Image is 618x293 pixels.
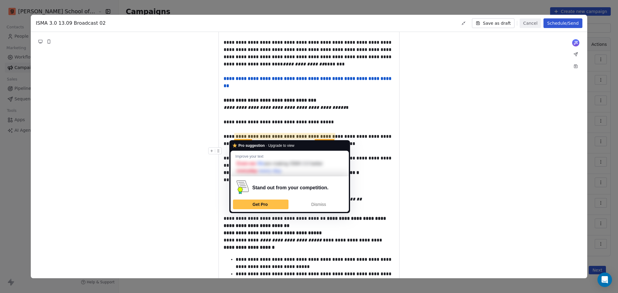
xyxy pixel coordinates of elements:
button: Save as draft [472,18,514,28]
button: Cancel [520,18,541,28]
div: Open Intercom Messenger [597,273,612,287]
span: ISMA 3.0 13.09 Broadcast 02 [36,20,106,27]
button: Schedule/Send [543,18,582,28]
